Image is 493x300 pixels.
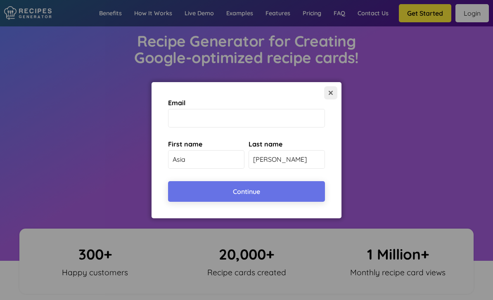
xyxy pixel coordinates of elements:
[168,150,244,169] input: First name
[168,109,325,128] input: Email
[168,99,325,107] span: Email
[168,181,325,202] button: Continue
[249,140,325,148] span: Last name
[168,140,244,148] span: First name
[249,150,325,169] input: Last name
